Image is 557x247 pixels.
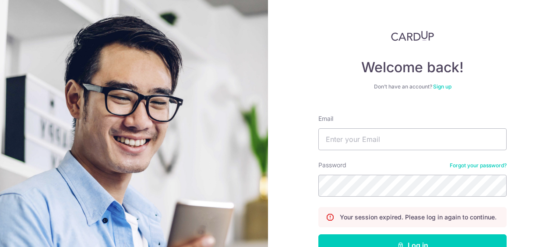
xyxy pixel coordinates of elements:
[391,31,434,41] img: CardUp Logo
[318,161,346,169] label: Password
[340,213,497,222] p: Your session expired. Please log in again to continue.
[450,162,507,169] a: Forgot your password?
[318,128,507,150] input: Enter your Email
[318,59,507,76] h4: Welcome back!
[318,114,333,123] label: Email
[433,83,451,90] a: Sign up
[318,83,507,90] div: Don’t have an account?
